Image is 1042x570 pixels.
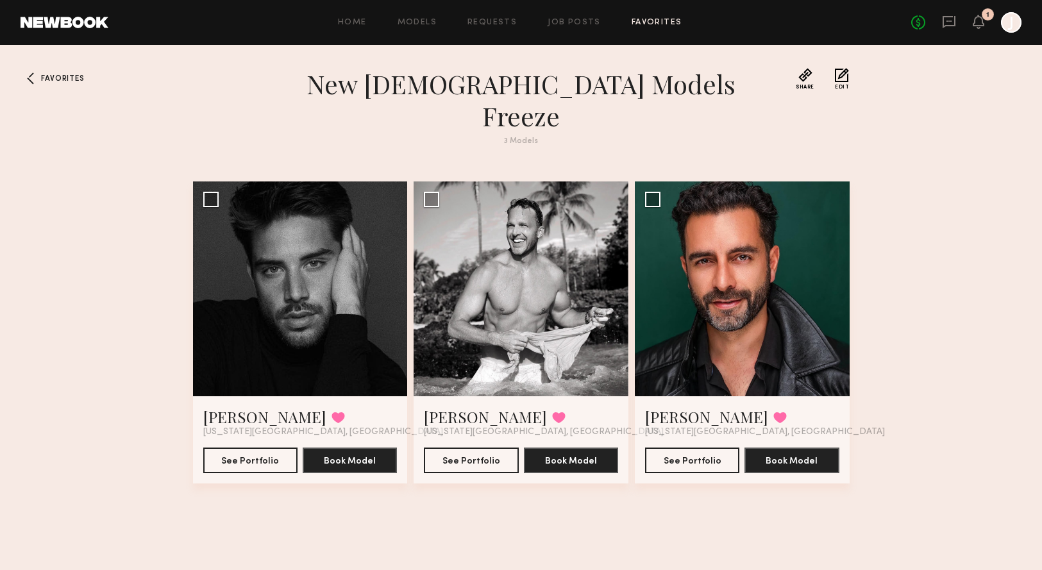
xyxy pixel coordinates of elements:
div: 3 Models [290,137,752,146]
a: Book Model [524,455,618,465]
a: Requests [467,19,517,27]
a: [PERSON_NAME] [645,407,768,427]
button: Book Model [524,448,618,473]
button: Book Model [303,448,397,473]
span: [US_STATE][GEOGRAPHIC_DATA], [GEOGRAPHIC_DATA] [645,427,885,437]
span: Share [796,85,814,90]
a: Book Model [303,455,397,465]
a: J [1001,12,1021,33]
div: 1 [986,12,989,19]
a: Favorites [21,68,41,88]
a: Book Model [744,455,839,465]
a: Models [398,19,437,27]
span: [US_STATE][GEOGRAPHIC_DATA], [GEOGRAPHIC_DATA] [424,427,664,437]
span: Favorites [41,75,84,83]
button: Book Model [744,448,839,473]
span: Edit [835,85,849,90]
span: [US_STATE][GEOGRAPHIC_DATA], [GEOGRAPHIC_DATA] [203,427,443,437]
button: See Portfolio [203,448,298,473]
a: [PERSON_NAME] [203,407,326,427]
button: Edit [835,68,849,90]
button: See Portfolio [645,448,739,473]
a: Home [338,19,367,27]
a: [PERSON_NAME] [424,407,547,427]
h1: new [DEMOGRAPHIC_DATA] models freeze [290,68,752,132]
button: See Portfolio [424,448,518,473]
a: Favorites [632,19,682,27]
button: Share [796,68,814,90]
a: Job Posts [548,19,601,27]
